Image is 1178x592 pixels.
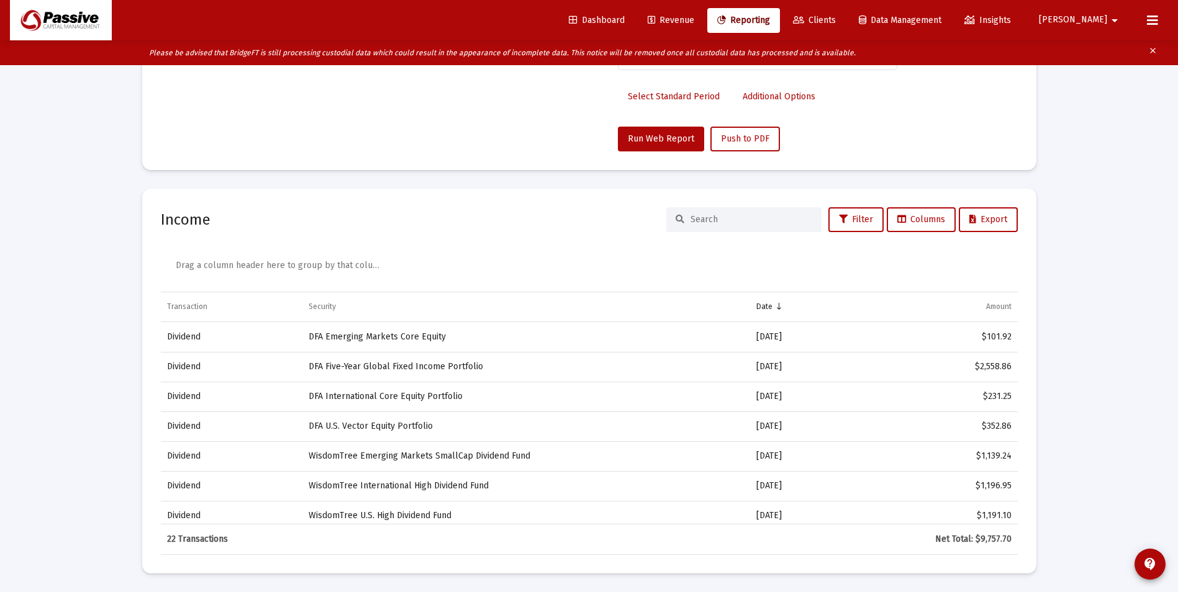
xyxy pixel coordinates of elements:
td: [DATE] [750,441,851,471]
div: Date [756,302,772,312]
td: Dividend [161,352,302,382]
div: $1,196.95 [857,480,1012,492]
td: DFA Emerging Markets Core Equity [302,322,750,352]
td: Dividend [161,411,302,441]
a: Dashboard [559,8,635,33]
div: Security [309,302,336,312]
button: Export [959,207,1018,232]
a: Clients [783,8,846,33]
td: [DATE] [750,471,851,501]
div: Data grid [161,244,1018,555]
button: [PERSON_NAME] [1024,7,1137,32]
td: WisdomTree International High Dividend Fund [302,471,750,501]
div: Transaction [167,302,207,312]
span: Reporting [717,15,770,25]
a: Insights [954,8,1021,33]
span: Filter [839,214,873,225]
span: Revenue [648,15,694,25]
div: $1,139.24 [857,450,1012,462]
td: DFA International Core Equity Portfolio [302,382,750,411]
td: DFA Five-Year Global Fixed Income Portfolio [302,352,750,382]
span: Data Management [859,15,941,25]
td: Dividend [161,441,302,471]
div: $352.86 [857,420,1012,433]
span: Insights [964,15,1011,25]
td: [DATE] [750,382,851,411]
div: $1,191.10 [857,509,1012,522]
div: Data grid toolbar [176,244,1009,292]
td: Dividend [161,471,302,501]
td: Column Date [750,292,851,322]
span: Dashboard [569,15,625,25]
td: DFA U.S. Vector Equity Portfolio [302,411,750,441]
td: Dividend [161,322,302,352]
td: [DATE] [750,411,851,441]
td: Column Transaction [161,292,302,322]
td: [DATE] [750,352,851,382]
a: Reporting [707,8,780,33]
span: Push to PDF [721,133,769,144]
span: Columns [897,214,945,225]
h2: Income [161,210,211,230]
span: Export [969,214,1007,225]
span: Clients [793,15,836,25]
div: $231.25 [857,390,1012,403]
mat-icon: arrow_drop_down [1107,8,1122,33]
img: Dashboard [19,8,102,33]
div: $101.92 [857,331,1012,343]
button: Columns [887,207,956,232]
div: 22 Transactions [167,533,296,545]
td: Dividend [161,501,302,531]
td: Column Security [302,292,750,322]
td: WisdomTree U.S. High Dividend Fund [302,501,750,531]
span: Run Web Report [628,133,694,144]
td: [DATE] [750,322,851,352]
div: $2,558.86 [857,361,1012,373]
a: Data Management [849,8,951,33]
mat-icon: contact_support [1143,557,1158,572]
div: Net Total: $9,757.70 [857,533,1012,545]
button: Filter [828,207,884,232]
span: Additional Options [743,91,815,102]
span: [PERSON_NAME] [1039,15,1107,25]
button: Push to PDF [710,127,780,151]
a: Revenue [638,8,704,33]
div: Amount [986,302,1012,312]
td: Column Amount [851,292,1018,322]
div: Drag a column header here to group by that column [176,255,379,276]
i: Please be advised that BridgeFT is still processing custodial data which could result in the appe... [149,48,856,57]
input: Search [691,214,812,225]
td: Dividend [161,382,302,411]
span: Select Standard Period [628,91,720,102]
mat-icon: clear [1148,43,1158,62]
td: WisdomTree Emerging Markets SmallCap Dividend Fund [302,441,750,471]
td: [DATE] [750,501,851,531]
button: Run Web Report [618,127,704,151]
